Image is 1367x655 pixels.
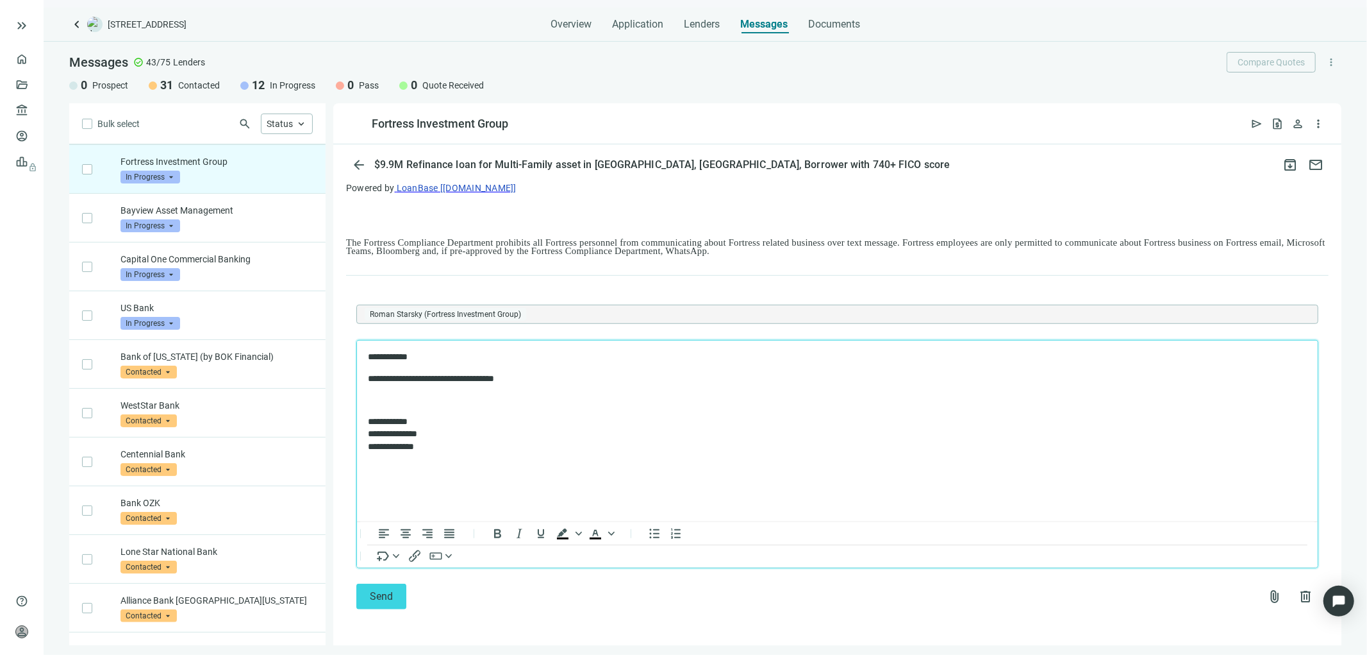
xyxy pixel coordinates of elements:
[15,625,28,638] span: person
[1277,152,1303,178] button: archive
[120,350,313,363] p: Bank of [US_STATE] (by BOK Financial)
[530,525,552,541] button: Underline
[238,117,251,130] span: search
[173,56,205,69] span: Lenders
[120,414,177,427] span: Contacted
[643,525,665,541] button: Bullet list
[372,158,952,171] div: $9.9M Refinance loan for Multi-Family asset in [GEOGRAPHIC_DATA], [GEOGRAPHIC_DATA], Borrower wit...
[584,526,617,541] div: Text color Black
[404,548,426,563] button: Insert/edit link
[120,594,313,607] p: Alliance Bank [GEOGRAPHIC_DATA][US_STATE]
[665,525,687,541] button: Numbered list
[684,18,720,31] span: Lenders
[120,204,313,217] p: Bayview Asset Management
[411,78,417,93] span: 0
[1312,117,1325,130] span: more_vert
[120,512,177,525] span: Contacted
[1267,114,1288,134] button: request_quote
[97,117,140,131] span: Bulk select
[346,152,372,178] button: arrow_back
[740,18,788,30] span: Messages
[1291,117,1304,130] span: person
[395,525,417,541] button: Align center
[417,525,438,541] button: Align right
[373,548,404,563] button: Insert merge tag
[1271,117,1284,130] span: request_quote
[295,118,307,130] span: keyboard_arrow_up
[120,399,313,412] p: WestStar Bank
[551,18,592,31] span: Overview
[1250,117,1263,130] span: send
[160,78,173,93] span: 31
[1267,589,1282,604] span: attach_file
[1293,584,1318,609] button: delete
[438,525,460,541] button: Justify
[808,18,860,31] span: Documents
[1288,114,1308,134] button: person
[108,18,186,31] span: [STREET_ADDRESS]
[120,497,313,509] p: Bank OZK
[120,366,177,379] span: Contacted
[1321,52,1341,72] button: more_vert
[120,609,177,622] span: Contacted
[120,448,313,461] p: Centennial Bank
[81,78,87,93] span: 0
[508,525,530,541] button: Italic
[120,171,180,183] span: In Progress
[373,525,395,541] button: Align left
[1325,56,1337,68] span: more_vert
[1262,584,1288,609] button: attach_file
[270,79,315,92] span: In Progress
[252,78,265,93] span: 12
[370,590,393,602] span: Send
[14,18,29,33] button: keyboard_double_arrow_right
[146,56,170,69] span: 43/75
[1323,586,1354,617] div: Open Intercom Messenger
[1303,152,1329,178] button: mail
[120,268,180,281] span: In Progress
[178,79,220,92] span: Contacted
[120,561,177,574] span: Contacted
[351,157,367,173] span: arrow_back
[1282,157,1298,173] span: archive
[120,155,313,168] p: Fortress Investment Group
[372,116,508,132] div: Fortress Investment Group
[120,463,177,476] span: Contacted
[15,595,28,608] span: help
[69,17,85,32] a: keyboard_arrow_left
[69,55,128,70] span: Messages
[347,78,354,93] span: 0
[120,219,180,232] span: In Progress
[87,17,103,32] img: deal-logo
[267,119,293,129] span: Status
[1308,157,1323,173] span: mail
[120,253,313,266] p: Capital One Commercial Banking
[120,317,180,330] span: In Progress
[370,308,521,321] span: Roman Starsky (Fortress Investment Group)
[552,526,584,541] div: Background color Black
[359,79,379,92] span: Pass
[1247,114,1267,134] button: send
[92,79,128,92] span: Prospect
[1227,52,1316,72] button: Compare Quotes
[1308,114,1329,134] button: more_vert
[133,57,144,67] span: check_circle
[357,341,1318,522] iframe: Rich Text Area
[422,79,484,92] span: Quote Received
[486,525,508,541] button: Bold
[612,18,663,31] span: Application
[1298,589,1313,604] span: delete
[120,302,313,314] p: US Bank
[365,308,526,321] span: Roman Starsky (Fortress Investment Group)
[356,584,406,609] button: Send
[120,545,313,558] p: Lone Star National Bank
